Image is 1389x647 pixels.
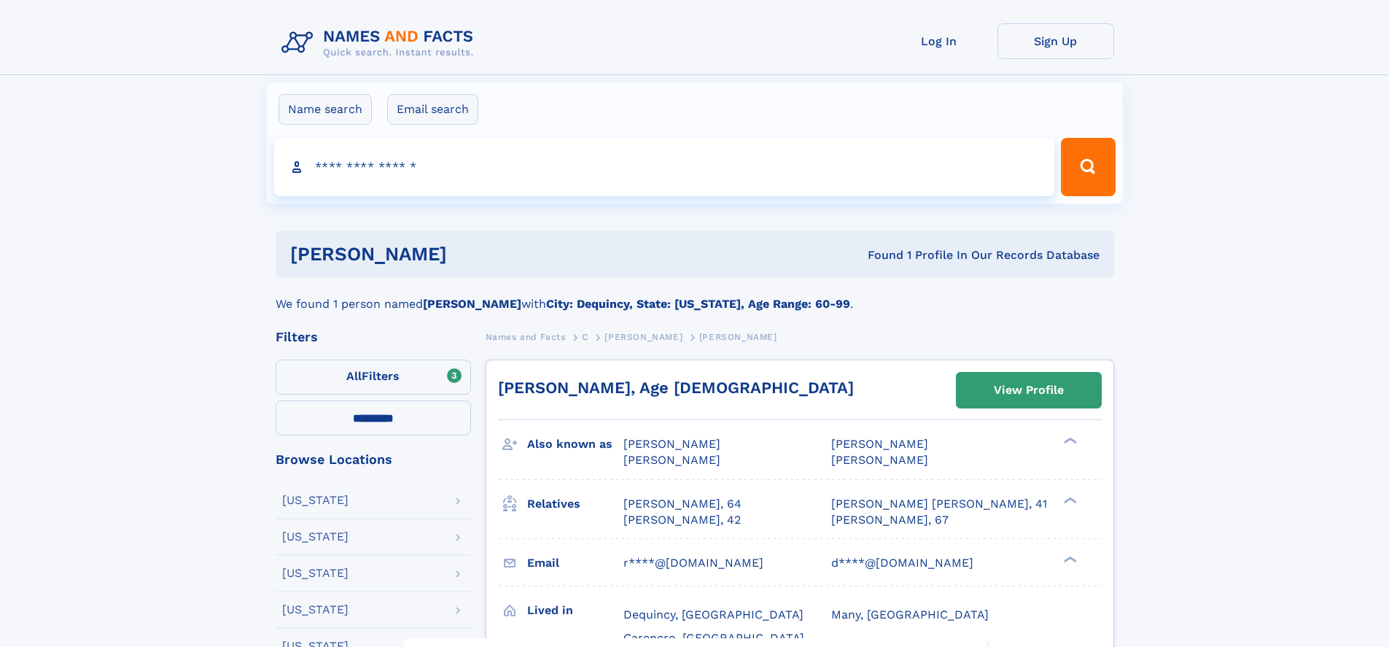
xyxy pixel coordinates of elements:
[498,379,854,397] a: [PERSON_NAME], Age [DEMOGRAPHIC_DATA]
[546,297,850,311] b: City: Dequincy, State: [US_STATE], Age Range: 60-99
[276,330,471,344] div: Filters
[290,245,658,263] h1: [PERSON_NAME]
[699,332,777,342] span: [PERSON_NAME]
[527,598,623,623] h3: Lived in
[997,23,1114,59] a: Sign Up
[486,328,566,346] a: Names and Facts
[623,496,742,512] a: [PERSON_NAME], 64
[994,373,1064,407] div: View Profile
[527,492,623,516] h3: Relatives
[276,278,1114,313] div: We found 1 person named with .
[657,247,1100,263] div: Found 1 Profile In Our Records Database
[623,631,804,645] span: Carencro, [GEOGRAPHIC_DATA]
[604,332,682,342] span: [PERSON_NAME]
[282,495,349,506] div: [US_STATE]
[604,328,682,346] a: [PERSON_NAME]
[957,373,1101,408] a: View Profile
[527,551,623,576] h3: Email
[423,297,521,311] b: [PERSON_NAME]
[881,23,997,59] a: Log In
[1061,138,1115,196] button: Search Button
[387,94,478,125] label: Email search
[1060,436,1078,446] div: ❯
[623,512,741,528] a: [PERSON_NAME], 42
[1060,554,1078,564] div: ❯
[582,332,588,342] span: C
[831,496,1047,512] a: [PERSON_NAME] [PERSON_NAME], 41
[274,138,1055,196] input: search input
[582,328,588,346] a: C
[276,453,471,466] div: Browse Locations
[1060,495,1078,505] div: ❯
[346,369,362,383] span: All
[831,608,989,621] span: Many, [GEOGRAPHIC_DATA]
[831,512,949,528] a: [PERSON_NAME], 67
[623,453,720,467] span: [PERSON_NAME]
[282,567,349,579] div: [US_STATE]
[527,432,623,457] h3: Also known as
[282,531,349,543] div: [US_STATE]
[276,360,471,395] label: Filters
[831,453,928,467] span: [PERSON_NAME]
[623,437,720,451] span: [PERSON_NAME]
[831,437,928,451] span: [PERSON_NAME]
[282,604,349,616] div: [US_STATE]
[276,23,486,63] img: Logo Names and Facts
[623,608,804,621] span: Dequincy, [GEOGRAPHIC_DATA]
[279,94,372,125] label: Name search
